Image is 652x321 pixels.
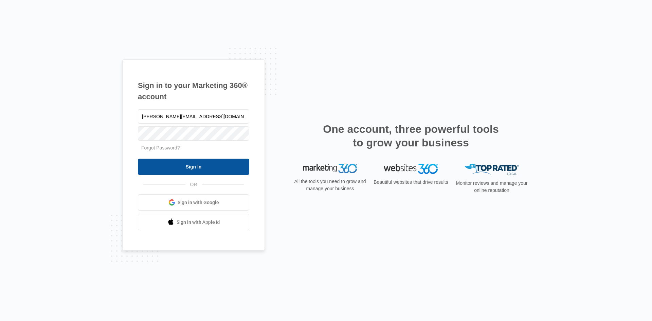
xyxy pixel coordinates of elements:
img: Marketing 360 [303,164,357,173]
p: Monitor reviews and manage your online reputation [454,180,530,194]
span: Sign in with Google [178,199,219,206]
img: Top Rated Local [465,164,519,175]
h2: One account, three powerful tools to grow your business [321,122,501,149]
img: Websites 360 [384,164,438,174]
h1: Sign in to your Marketing 360® account [138,80,249,102]
input: Sign In [138,159,249,175]
p: Beautiful websites that drive results [373,179,449,186]
a: Sign in with Apple Id [138,214,249,230]
a: Sign in with Google [138,194,249,211]
p: All the tools you need to grow and manage your business [292,178,368,192]
a: Forgot Password? [141,145,180,150]
span: OR [185,181,202,188]
span: Sign in with Apple Id [177,219,220,226]
input: Email [138,109,249,124]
